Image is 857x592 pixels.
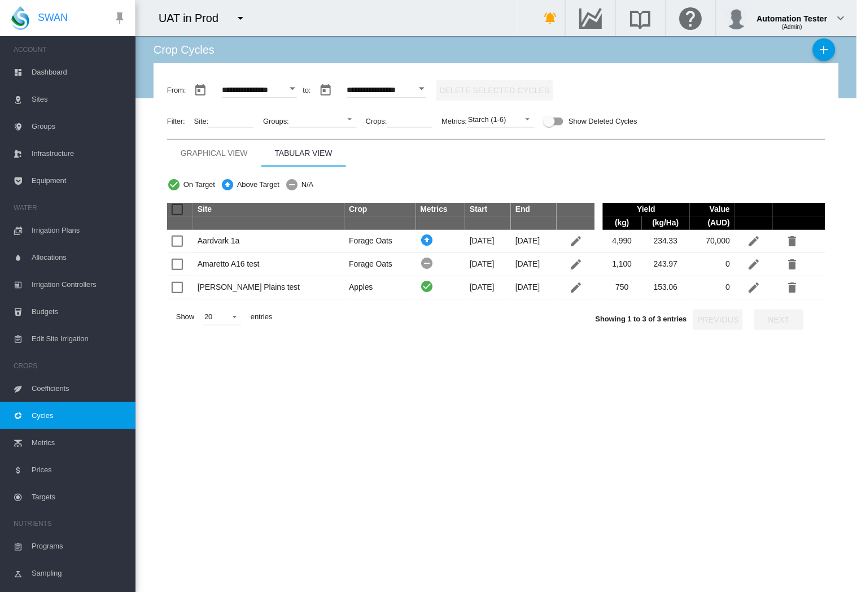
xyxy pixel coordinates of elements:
img: SWAN-Landscape-Logo-Colour-drop.png [11,6,29,30]
button: icon-pencil [742,253,765,276]
span: Sampling [32,560,126,587]
span: Sites [32,86,126,113]
i: N/A [421,256,434,270]
button: Add New Cycles [813,38,836,61]
md-icon: Edit the details of this crop cycle [569,258,583,271]
div: to: [303,85,311,95]
label: Crops: [366,116,387,127]
div: Above Target [234,180,285,190]
button: Delete this crop cycle [781,253,803,276]
button: md-calendar [189,79,212,102]
td: 4,990 [603,230,642,253]
td: [DATE] [465,276,511,299]
div: Tabular View [275,146,333,160]
div: Filter: [167,116,185,127]
md-icon: Delete this crop cycle [785,234,799,248]
span: Show [172,307,199,327]
md-switch: Show Deleted Cycles [544,113,637,130]
md-icon: icon-menu-down [234,11,247,25]
td: Apples [344,276,416,299]
div: Automation Tester [757,8,828,20]
th: Site [193,203,344,216]
button: Edit the details of this crop cycle [565,253,587,276]
md-icon: Go to the Data Hub [577,11,604,25]
button: Delete Selected Cycles [436,80,553,101]
span: Budgets [32,298,126,325]
div: On Target [181,180,221,190]
button: icon-pencil [742,230,765,253]
span: ACCOUNT [14,41,126,59]
md-icon: Delete this crop cycle [785,258,799,271]
td: 234.33 [642,230,690,253]
button: Delete this crop cycle [781,276,803,299]
button: Next [754,310,804,330]
md-icon: Edit the details of this crop cycle [569,281,583,294]
i: Above Target [421,233,434,247]
span: Programs [32,533,126,560]
md-icon: icon-pin [113,11,126,25]
th: Crop [344,203,416,216]
span: Showing 1 to 3 of 3 entries [596,315,687,323]
div: 20 [204,312,212,321]
span: entries [246,307,277,327]
div: From: [167,85,186,95]
md-icon: icon-pencil [747,258,760,271]
span: Equipment [32,167,126,194]
button: Open calendar [283,79,303,99]
button: Delete this crop cycle [781,230,803,253]
span: SWAN [38,11,68,25]
td: Forage Oats [344,253,416,276]
span: Edit Site Irrigation [32,325,126,352]
md-icon: Search the knowledge base [627,11,654,25]
th: Start [465,203,511,216]
td: 0 [690,253,734,276]
th: Yield [603,203,690,216]
div: Crop Cycles [154,42,215,58]
td: 750 [603,276,642,299]
td: [PERSON_NAME] Plains test [193,276,344,299]
md-icon: Click here for help [677,11,705,25]
div: UAT in Prod [159,10,229,26]
button: Previous [693,310,743,330]
span: Cycles [32,402,126,429]
td: [DATE] [511,230,557,253]
md-icon: icon-bell-ring [544,11,557,25]
th: End [511,203,557,216]
i: On Target [421,279,434,293]
button: Edit the details of this crop cycle [565,230,587,253]
th: Value [690,203,734,216]
td: 1,100 [603,253,642,276]
button: md-calendar [314,79,337,102]
span: Coefficients [32,375,126,402]
span: Infrastructure [32,140,126,167]
th: (AUD) [690,216,734,230]
span: Dashboard [32,59,126,86]
label: Groups: [263,116,289,127]
md-icon: Delete this crop cycle [785,281,799,294]
td: [DATE] [511,253,557,276]
td: Aardvark 1a [193,230,344,253]
img: profile.jpg [725,7,748,29]
td: [DATE] [465,230,511,253]
span: NUTRIENTS [14,515,126,533]
span: Prices [32,456,126,484]
td: 0 [690,276,734,299]
span: CROPS [14,357,126,375]
div: Starch (1-6) [468,115,506,124]
button: Edit the details of this crop cycle [565,276,587,299]
td: Forage Oats [344,230,416,253]
div: N/A [299,180,319,190]
span: Irrigation Controllers [32,271,126,298]
span: Metrics [32,429,126,456]
td: [DATE] [511,276,557,299]
button: icon-pencil [742,276,765,299]
span: Targets [32,484,126,511]
td: Amaretto A16 test [193,253,344,276]
button: icon-bell-ring [539,7,562,29]
td: [DATE] [465,253,511,276]
label: Site: [194,116,209,127]
span: Allocations [32,244,126,271]
td: 243.97 [642,253,690,276]
td: 70,000 [690,230,734,253]
md-icon: icon-plus [817,43,831,56]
